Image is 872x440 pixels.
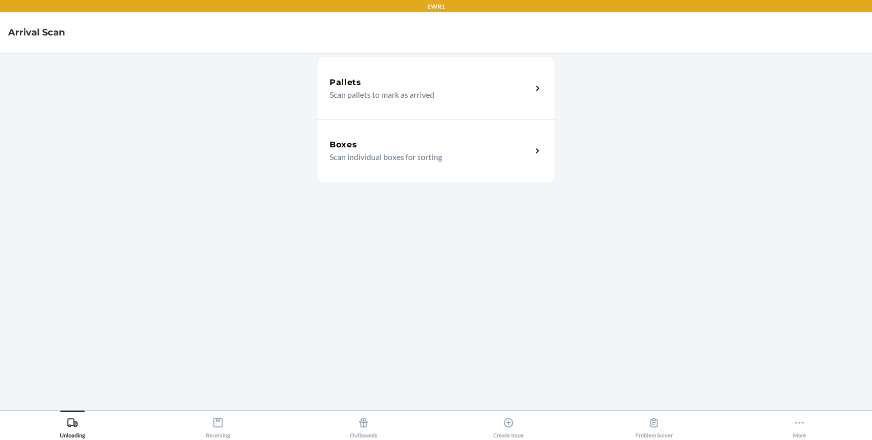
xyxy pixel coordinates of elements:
[582,411,727,438] button: Problem Solver
[493,413,524,438] div: Create Issue
[726,411,872,438] button: More
[60,413,85,438] div: Unloading
[317,119,555,182] a: BoxesScan individual boxes for sorting
[330,76,361,89] h5: Pallets
[436,411,582,438] button: Create Issue
[146,411,291,438] button: Receiving
[317,57,555,119] a: PalletsScan pallets to mark as arrived
[206,413,230,438] div: Receiving
[330,139,357,151] h5: Boxes
[350,413,377,438] div: Outbounds
[330,151,524,163] p: Scan individual boxes for sorting
[427,2,445,11] p: EWR1
[330,89,524,101] p: Scan pallets to mark as arrived
[290,411,436,438] button: Outbounds
[8,26,65,39] h4: Arrival Scan
[793,413,806,438] div: More
[635,413,673,438] div: Problem Solver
